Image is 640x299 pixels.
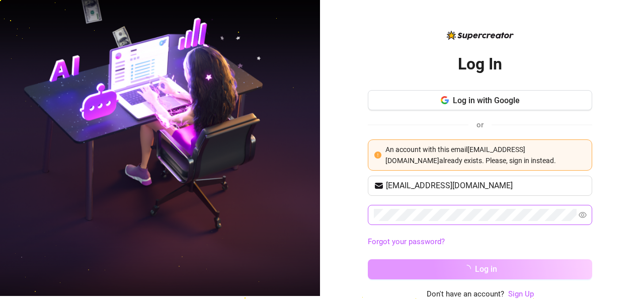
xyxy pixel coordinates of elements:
[368,237,445,246] a: Forgot your password?
[458,54,502,74] h2: Log In
[579,211,587,219] span: eye
[368,236,592,248] a: Forgot your password?
[368,90,592,110] button: Log in with Google
[475,264,497,274] span: Log in
[385,145,556,165] span: An account with this email [EMAIL_ADDRESS][DOMAIN_NAME] already exists. Please, sign in instead.
[476,120,484,129] span: or
[463,265,471,273] span: loading
[374,152,381,159] span: exclamation-circle
[453,96,520,105] span: Log in with Google
[447,31,514,40] img: logo-BBDzfeDw.svg
[368,259,592,279] button: Log in
[508,289,534,298] a: Sign Up
[386,180,586,192] input: Your email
